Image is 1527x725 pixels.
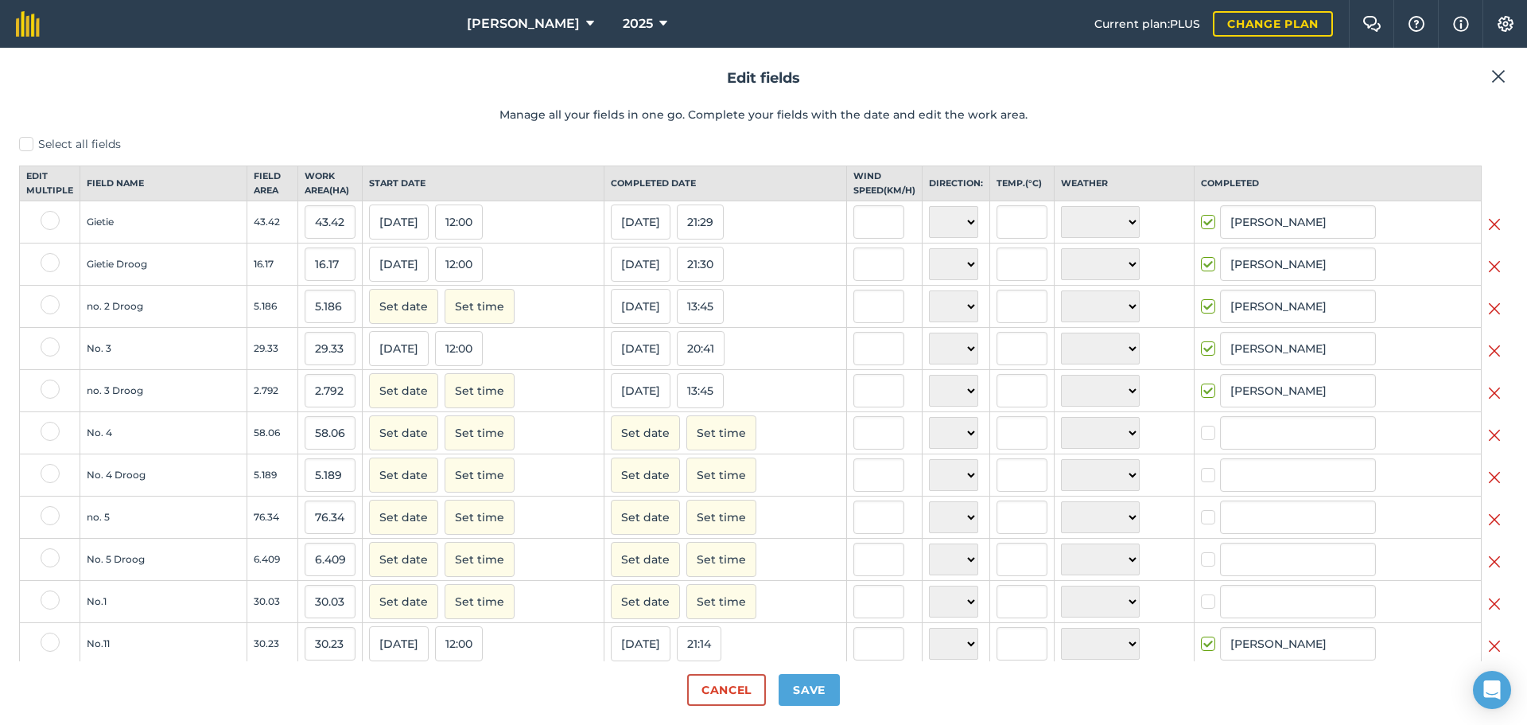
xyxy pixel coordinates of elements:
button: 13:45 [677,373,724,408]
button: Set date [611,415,680,450]
td: No.11 [80,623,247,665]
img: svg+xml;base64,PHN2ZyB4bWxucz0iaHR0cDovL3d3dy53My5vcmcvMjAwMC9zdmciIHdpZHRoPSIyMiIgaGVpZ2h0PSIzMC... [1488,299,1501,318]
button: Cancel [687,674,766,706]
img: svg+xml;base64,PHN2ZyB4bWxucz0iaHR0cDovL3d3dy53My5vcmcvMjAwMC9zdmciIHdpZHRoPSIyMiIgaGVpZ2h0PSIzMC... [1488,594,1501,614]
td: 29.33 [247,328,298,370]
td: 30.03 [247,581,298,623]
span: [PERSON_NAME] [467,14,580,33]
td: No. 4 [80,412,247,454]
button: Set time [445,373,515,408]
button: Set date [369,542,438,577]
img: svg+xml;base64,PHN2ZyB4bWxucz0iaHR0cDovL3d3dy53My5vcmcvMjAwMC9zdmciIHdpZHRoPSIyMiIgaGVpZ2h0PSIzMC... [1488,257,1501,276]
button: Set date [611,458,680,493]
button: Set time [445,289,515,324]
img: svg+xml;base64,PHN2ZyB4bWxucz0iaHR0cDovL3d3dy53My5vcmcvMjAwMC9zdmciIHdpZHRoPSIyMiIgaGVpZ2h0PSIzMC... [1488,215,1501,234]
td: No. 4 Droog [80,454,247,497]
button: [DATE] [611,373,670,408]
td: No.1 [80,581,247,623]
th: Start date [363,166,604,201]
button: Set date [369,373,438,408]
button: Set time [686,584,756,619]
button: [DATE] [369,331,429,366]
img: svg+xml;base64,PHN2ZyB4bWxucz0iaHR0cDovL3d3dy53My5vcmcvMjAwMC9zdmciIHdpZHRoPSIyMiIgaGVpZ2h0PSIzMC... [1488,552,1501,571]
button: Set time [445,415,515,450]
img: svg+xml;base64,PHN2ZyB4bWxucz0iaHR0cDovL3d3dy53My5vcmcvMjAwMC9zdmciIHdpZHRoPSIyMiIgaGVpZ2h0PSIzMC... [1488,510,1501,529]
th: Work area ( Ha ) [298,166,363,201]
img: svg+xml;base64,PHN2ZyB4bWxucz0iaHR0cDovL3d3dy53My5vcmcvMjAwMC9zdmciIHdpZHRoPSIxNyIgaGVpZ2h0PSIxNy... [1453,14,1469,33]
button: [DATE] [611,626,670,661]
button: [DATE] [611,205,670,240]
button: Set time [445,584,515,619]
button: 12:00 [435,331,483,366]
th: Edit multiple [20,166,80,201]
h2: Edit fields [19,67,1508,90]
img: svg+xml;base64,PHN2ZyB4bWxucz0iaHR0cDovL3d3dy53My5vcmcvMjAwMC9zdmciIHdpZHRoPSIyMiIgaGVpZ2h0PSIzMC... [1488,426,1501,445]
img: svg+xml;base64,PHN2ZyB4bWxucz0iaHR0cDovL3d3dy53My5vcmcvMjAwMC9zdmciIHdpZHRoPSIyMiIgaGVpZ2h0PSIzMC... [1488,341,1501,361]
button: 20:41 [677,331,725,366]
button: 21:14 [677,626,721,661]
button: 21:30 [677,247,724,282]
span: 2025 [623,14,653,33]
td: 30.23 [247,623,298,665]
button: Set time [445,500,515,535]
th: Temp. ( ° C ) [989,166,1054,201]
button: Set time [445,458,515,493]
td: 43.42 [247,201,298,244]
img: svg+xml;base64,PHN2ZyB4bWxucz0iaHR0cDovL3d3dy53My5vcmcvMjAwMC9zdmciIHdpZHRoPSIyMiIgaGVpZ2h0PSIzMC... [1491,67,1506,86]
td: Gietie [80,201,247,244]
button: Set date [611,500,680,535]
th: Field name [80,166,247,201]
button: 12:00 [435,247,483,282]
th: Field Area [247,166,298,201]
button: Set time [686,458,756,493]
td: no. 3 Droog [80,370,247,412]
th: Wind speed ( km/h ) [846,166,922,201]
td: 6.409 [247,539,298,581]
button: Set time [686,542,756,577]
td: 76.34 [247,497,298,539]
td: No. 5 Droog [80,539,247,581]
td: 5.189 [247,454,298,497]
td: 5.186 [247,286,298,328]
td: Gietie Droog [80,244,247,286]
button: 12:00 [435,626,483,661]
button: Set time [686,500,756,535]
button: 21:29 [677,205,724,240]
button: [DATE] [369,247,429,282]
td: 2.792 [247,370,298,412]
button: Save [779,674,840,706]
button: Set date [369,289,438,324]
label: Select all fields [19,136,1508,153]
td: no. 5 [80,497,247,539]
button: [DATE] [611,289,670,324]
td: 16.17 [247,244,298,286]
img: Two speech bubbles overlapping with the left bubble in the forefront [1362,16,1381,32]
button: Set date [611,584,680,619]
td: No. 3 [80,328,247,370]
button: Set date [369,458,438,493]
img: svg+xml;base64,PHN2ZyB4bWxucz0iaHR0cDovL3d3dy53My5vcmcvMjAwMC9zdmciIHdpZHRoPSIyMiIgaGVpZ2h0PSIzMC... [1488,384,1501,403]
button: Set date [369,584,438,619]
button: 13:45 [677,289,724,324]
button: Set date [369,500,438,535]
th: Weather [1054,166,1195,201]
div: Open Intercom Messenger [1473,671,1511,709]
th: Completed [1195,166,1482,201]
img: svg+xml;base64,PHN2ZyB4bWxucz0iaHR0cDovL3d3dy53My5vcmcvMjAwMC9zdmciIHdpZHRoPSIyMiIgaGVpZ2h0PSIzMC... [1488,468,1501,487]
p: Manage all your fields in one go. Complete your fields with the date and edit the work area. [19,106,1508,123]
button: [DATE] [611,331,670,366]
button: Set time [445,542,515,577]
button: [DATE] [369,205,429,240]
td: no. 2 Droog [80,286,247,328]
button: [DATE] [369,626,429,661]
td: 58.06 [247,412,298,454]
a: Change plan [1213,11,1333,37]
img: A cog icon [1496,16,1515,32]
button: Set date [369,415,438,450]
th: Completed date [604,166,846,201]
button: [DATE] [611,247,670,282]
button: Set date [611,542,680,577]
span: Current plan : PLUS [1094,15,1200,33]
img: svg+xml;base64,PHN2ZyB4bWxucz0iaHR0cDovL3d3dy53My5vcmcvMjAwMC9zdmciIHdpZHRoPSIyMiIgaGVpZ2h0PSIzMC... [1488,637,1501,656]
button: Set time [686,415,756,450]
